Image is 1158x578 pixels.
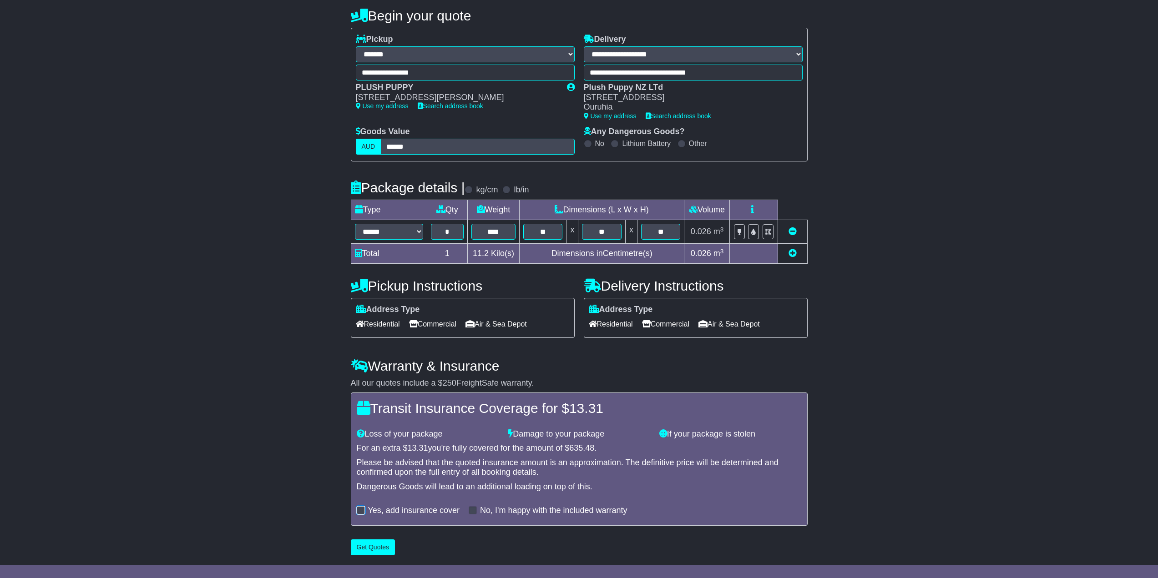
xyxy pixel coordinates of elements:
h4: Begin your quote [351,8,808,23]
td: x [566,220,578,244]
h4: Transit Insurance Coverage for $ [357,401,802,416]
div: Dangerous Goods will lead to an additional loading on top of this. [357,482,802,492]
td: Weight [467,200,519,220]
label: Address Type [356,305,420,315]
span: Residential [589,317,633,331]
sup: 3 [720,226,724,233]
div: If your package is stolen [655,429,806,439]
td: x [625,220,637,244]
div: For an extra $ you're fully covered for the amount of $ . [357,443,802,453]
div: PLUSH PUPPY [356,83,558,93]
a: Search address book [646,112,711,120]
span: 13.31 [408,443,428,452]
div: Plush Puppy NZ LTd [584,83,794,93]
a: Use my address [584,112,637,120]
a: Add new item [789,249,797,258]
span: 250 [443,378,456,387]
label: Yes, add insurance cover [368,506,460,516]
td: Qty [427,200,467,220]
label: Address Type [589,305,653,315]
label: No [595,139,604,148]
span: Commercial [642,317,689,331]
span: 0.026 [691,249,711,258]
label: No, I'm happy with the included warranty [480,506,627,516]
span: 0.026 [691,227,711,236]
label: Pickup [356,35,393,45]
label: lb/in [514,185,529,195]
h4: Warranty & Insurance [351,358,808,373]
div: Loss of your package [352,429,504,439]
h4: Pickup Instructions [351,278,575,293]
div: Damage to your package [503,429,655,439]
span: Residential [356,317,400,331]
span: Air & Sea Depot [465,317,527,331]
a: Use my address [356,102,409,110]
span: Commercial [409,317,456,331]
td: Dimensions (L x W x H) [519,200,684,220]
h4: Delivery Instructions [584,278,808,293]
label: Delivery [584,35,626,45]
span: 13.31 [569,401,603,416]
label: Goods Value [356,127,410,137]
span: m [713,249,724,258]
label: Any Dangerous Goods? [584,127,685,137]
div: [STREET_ADDRESS][PERSON_NAME] [356,93,558,103]
span: 11.2 [473,249,489,258]
label: Lithium Battery [622,139,671,148]
td: Volume [684,200,730,220]
h4: Package details | [351,180,465,195]
td: Kilo(s) [467,244,519,264]
label: Other [689,139,707,148]
div: All our quotes include a $ FreightSafe warranty. [351,378,808,388]
sup: 3 [720,248,724,255]
td: Type [351,200,427,220]
span: m [713,227,724,236]
a: Search address book [418,102,483,110]
label: AUD [356,139,381,155]
span: 635.48 [569,443,594,452]
a: Remove this item [789,227,797,236]
td: Total [351,244,427,264]
div: Ouruhia [584,102,794,112]
div: Please be advised that the quoted insurance amount is an approximation. The definitive price will... [357,458,802,477]
td: Dimensions in Centimetre(s) [519,244,684,264]
button: Get Quotes [351,539,395,555]
div: [STREET_ADDRESS] [584,93,794,103]
label: kg/cm [476,185,498,195]
span: Air & Sea Depot [698,317,760,331]
td: 1 [427,244,467,264]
